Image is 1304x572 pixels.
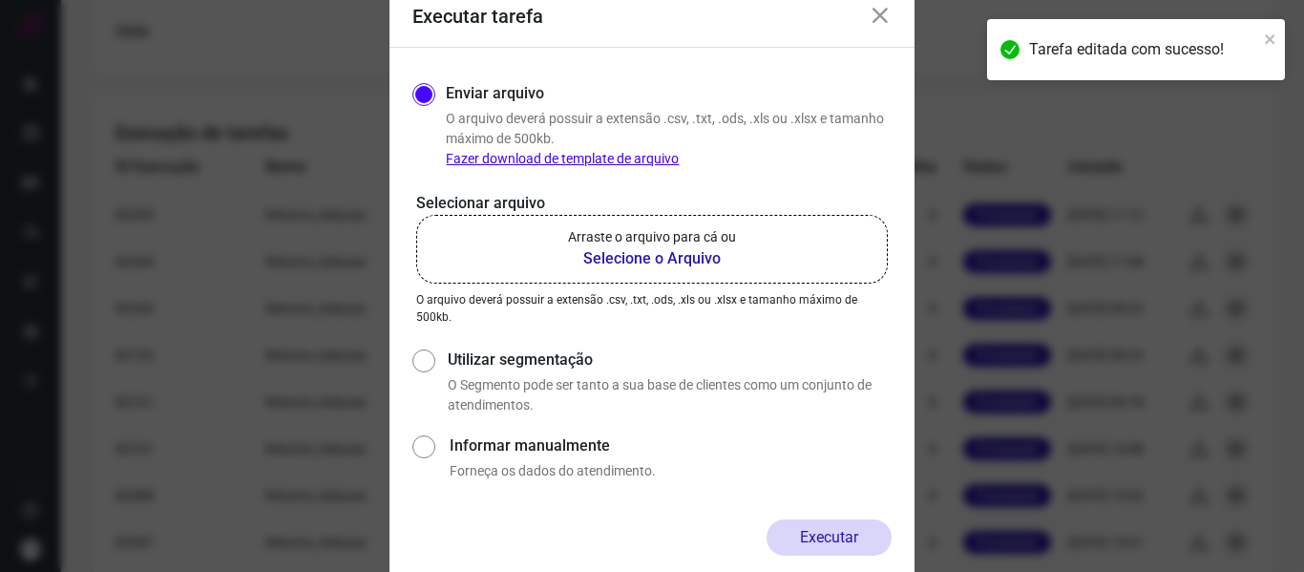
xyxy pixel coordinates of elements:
[416,291,888,326] p: O arquivo deverá possuir a extensão .csv, .txt, .ods, .xls ou .xlsx e tamanho máximo de 500kb.
[448,375,892,415] p: O Segmento pode ser tanto a sua base de clientes como um conjunto de atendimentos.
[767,519,892,556] button: Executar
[448,349,892,371] label: Utilizar segmentação
[1264,27,1277,50] button: close
[416,192,888,215] p: Selecionar arquivo
[568,227,736,247] p: Arraste o arquivo para cá ou
[446,109,892,169] p: O arquivo deverá possuir a extensão .csv, .txt, .ods, .xls ou .xlsx e tamanho máximo de 500kb.
[568,247,736,270] b: Selecione o Arquivo
[450,434,892,457] label: Informar manualmente
[1029,38,1258,61] div: Tarefa editada com sucesso!
[446,151,679,166] a: Fazer download de template de arquivo
[446,82,544,105] label: Enviar arquivo
[450,461,892,481] p: Forneça os dados do atendimento.
[412,5,543,28] h3: Executar tarefa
